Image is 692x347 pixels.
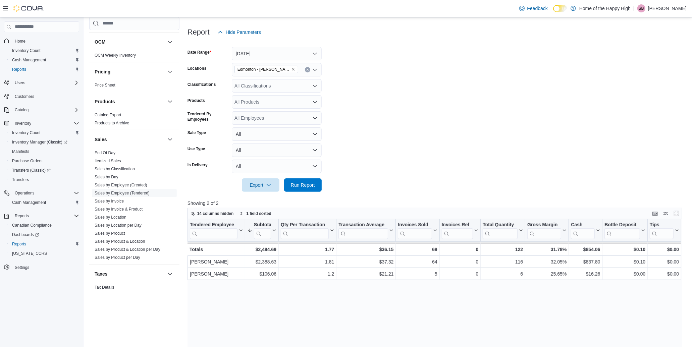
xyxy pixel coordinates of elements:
[188,111,229,122] label: Tendered By Employees
[9,56,79,64] span: Cash Management
[95,113,121,117] a: Catalog Export
[527,222,567,239] button: Gross Margin
[312,115,318,121] button: Open list of options
[312,99,318,105] button: Open list of options
[95,239,145,244] a: Sales by Product & Location
[166,38,174,46] button: OCM
[4,34,79,290] nav: Complex example
[95,182,147,188] span: Sales by Employee (Created)
[95,255,140,260] span: Sales by Product per Day
[247,245,276,253] div: $2,494.69
[527,5,548,12] span: Feedback
[398,258,437,266] div: 64
[9,47,43,55] a: Inventory Count
[166,270,174,278] button: Taxes
[7,128,82,137] button: Inventory Count
[9,221,79,229] span: Canadian Compliance
[9,166,79,174] span: Transfers (Classic)
[442,270,478,278] div: 0
[527,222,561,239] div: Gross Margin
[246,211,271,216] span: 1 field sorted
[483,222,523,239] button: Total Quantity
[9,240,79,248] span: Reports
[281,245,334,253] div: 1.77
[441,222,478,239] button: Invoices Ref
[188,98,205,103] label: Products
[12,57,46,63] span: Cash Management
[1,262,82,272] button: Settings
[12,67,26,72] span: Reports
[190,245,243,253] div: Totals
[89,111,179,130] div: Products
[12,92,79,101] span: Customers
[12,189,37,197] button: Operations
[281,222,329,239] div: Qty Per Transaction
[190,222,243,239] button: Tendered Employee
[95,174,118,180] span: Sales by Day
[95,68,110,75] h3: Pricing
[95,136,165,143] button: Sales
[12,212,32,220] button: Reports
[190,270,243,278] div: [PERSON_NAME]
[9,198,49,207] a: Cash Management
[7,46,82,55] button: Inventory Count
[650,270,679,278] div: $0.00
[483,270,523,278] div: 6
[441,245,478,253] div: 0
[95,121,129,125] a: Products to Archive
[13,5,44,12] img: Cova
[190,222,237,239] div: Tendered Employee
[483,222,518,228] div: Total Quantity
[95,39,106,45] h3: OCM
[234,66,298,73] span: Edmonton - Rice Howard Way - Fire & Flower
[95,53,136,58] a: OCM Weekly Inventory
[232,143,322,157] button: All
[527,258,567,266] div: 32.05%
[242,178,279,192] button: Export
[9,157,79,165] span: Purchase Orders
[166,98,174,106] button: Products
[527,245,567,253] div: 31.78%
[95,271,165,277] button: Taxes
[12,158,43,164] span: Purchase Orders
[9,166,53,174] a: Transfers (Classic)
[232,127,322,141] button: All
[1,36,82,46] button: Home
[232,47,322,60] button: [DATE]
[7,249,82,258] button: [US_STATE] CCRS
[9,249,79,257] span: Washington CCRS
[12,130,41,135] span: Inventory Count
[95,191,150,195] a: Sales by Employee (Tendered)
[15,265,29,270] span: Settings
[95,150,115,156] span: End Of Day
[190,222,237,228] div: Tendered Employee
[95,215,126,220] a: Sales by Location
[338,222,388,228] div: Transaction Average
[9,47,79,55] span: Inventory Count
[9,176,32,184] a: Transfers
[95,136,107,143] h3: Sales
[637,4,645,12] div: Sher Buchholtz
[633,4,635,12] p: |
[254,222,271,228] div: Subtotal
[12,106,31,114] button: Catalog
[15,94,34,99] span: Customers
[651,210,659,218] button: Keyboard shortcuts
[95,98,115,105] h3: Products
[650,222,679,239] button: Tips
[215,25,264,39] button: Hide Parameters
[291,182,315,188] span: Run Report
[9,240,29,248] a: Reports
[95,223,142,228] span: Sales by Location per Day
[338,270,393,278] div: $21.21
[483,222,518,239] div: Total Quantity
[12,251,47,256] span: [US_STATE] CCRS
[89,283,179,302] div: Taxes
[89,51,179,62] div: OCM
[571,270,600,278] div: $16.26
[527,270,567,278] div: 25.65%
[247,270,276,278] div: $106.06
[12,119,79,127] span: Inventory
[12,48,41,53] span: Inventory Count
